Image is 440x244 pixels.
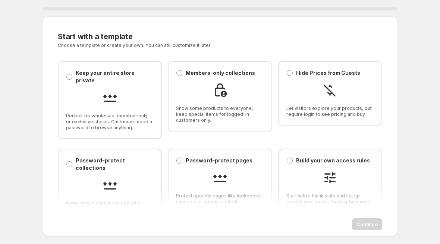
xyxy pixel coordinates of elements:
[186,157,252,164] p: Password-protect pages
[76,69,154,84] p: Keep your entire store private
[213,170,227,185] img: Password-protect pages
[323,170,337,185] img: Build your own access rules
[213,83,227,98] img: Members-only collections
[286,105,374,117] span: Let visitors explore your products, but require login to see pricing and buy.
[103,178,117,193] img: Password-protect collections
[176,193,264,205] span: Protect specific pages like lookbooks, catalogs, or special content.
[323,83,337,98] img: Hide Prices from Guests
[58,32,133,41] span: Start with a template
[66,113,154,131] span: Perfect for wholesale, member-only, or exclusive stores. Customers need a password to browse anyt...
[286,193,374,205] span: Start with a blank slate and set up exactly what works for your business.
[103,90,117,105] img: Keep your entire store private
[76,157,154,172] p: Password-protect collections
[58,42,294,48] p: Choose a template or create your own. You can still customize it later.
[296,69,360,77] p: Hide Prices from Guests
[176,105,264,123] span: Show some products to everyone, keep special items for logged-in customers only.
[296,157,370,164] p: Build your own access rules
[66,200,154,218] span: Keep certain collections behind a password while the rest of your store is open.
[186,69,255,77] p: Members-only collections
